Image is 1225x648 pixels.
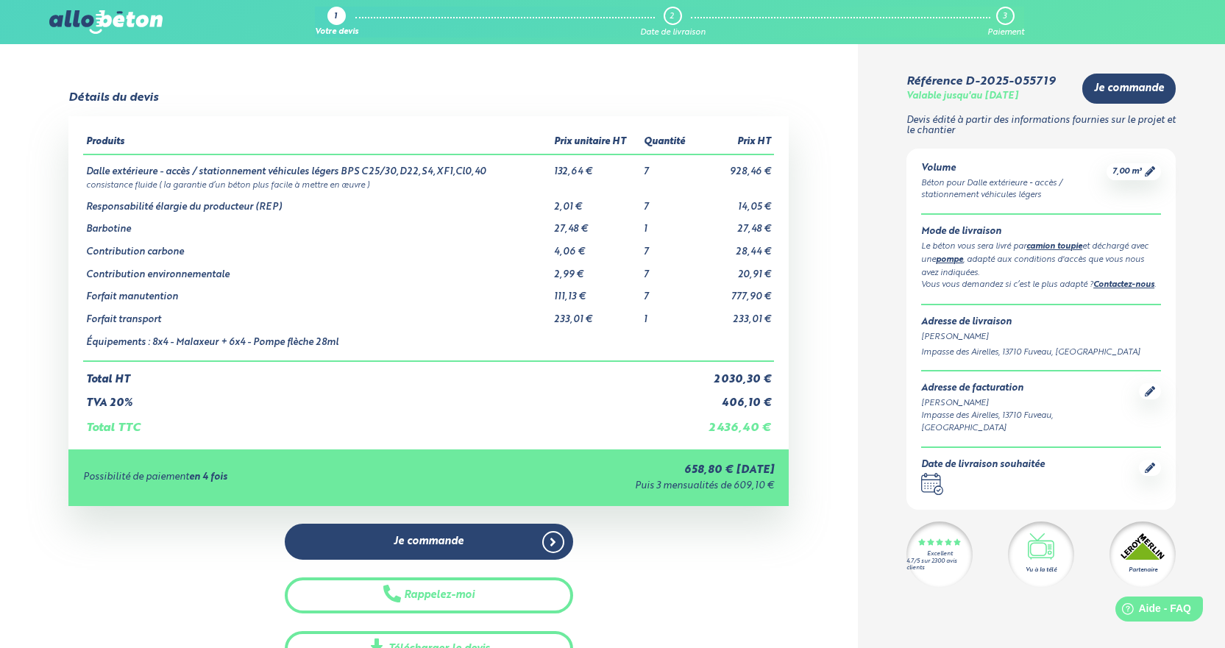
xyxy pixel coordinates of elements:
[695,280,774,303] td: 777,90 €
[640,7,706,38] a: 2 Date de livraison
[641,235,695,258] td: 7
[906,115,1176,137] p: Devis édité à partir des informations fournies sur le projet et le chantier
[641,213,695,235] td: 1
[641,280,695,303] td: 7
[1026,243,1082,251] a: camion toupie
[921,383,1139,394] div: Adresse de facturation
[641,154,695,178] td: 7
[68,91,158,104] div: Détails du devis
[551,280,641,303] td: 111,13 €
[906,91,1018,102] div: Valable jusqu'au [DATE]
[83,131,551,154] th: Produits
[921,177,1107,202] div: Béton pour Dalle extérieure - accès / stationnement véhicules légers
[695,258,774,281] td: 20,91 €
[641,258,695,281] td: 7
[1094,82,1164,95] span: Je commande
[921,317,1161,328] div: Adresse de livraison
[987,28,1024,38] div: Paiement
[641,191,695,213] td: 7
[189,472,227,482] strong: en 4 fois
[906,75,1055,88] div: Référence D-2025-055719
[83,410,695,435] td: Total TTC
[83,385,695,410] td: TVA 20%
[551,191,641,213] td: 2,01 €
[49,10,163,34] img: allobéton
[551,235,641,258] td: 4,06 €
[83,472,435,483] div: Possibilité de paiement
[641,303,695,326] td: 1
[551,303,641,326] td: 233,01 €
[695,410,774,435] td: 2 436,40 €
[551,131,641,154] th: Prix unitaire HT
[83,213,551,235] td: Barbotine
[921,331,1161,343] div: [PERSON_NAME]
[695,191,774,213] td: 14,05 €
[640,28,706,38] div: Date de livraison
[1082,74,1176,104] a: Je commande
[927,551,953,558] div: Excellent
[921,346,1161,359] div: Impasse des Airelles, 13710 Fuveau, [GEOGRAPHIC_DATA]
[285,577,573,613] button: Rappelez-moi
[695,213,774,235] td: 27,48 €
[551,213,641,235] td: 27,48 €
[695,154,774,178] td: 928,46 €
[83,280,551,303] td: Forfait manutention
[83,154,551,178] td: Dalle extérieure - accès / stationnement véhicules légers BPS C25/30,D22,S4,XF1,Cl0,40
[435,464,774,477] div: 658,80 € [DATE]
[394,535,464,548] span: Je commande
[315,28,358,38] div: Votre devis
[1003,12,1006,21] div: 3
[695,303,774,326] td: 233,01 €
[1129,566,1157,574] div: Partenaire
[921,163,1107,174] div: Volume
[906,558,973,572] div: 4.7/5 sur 2300 avis clients
[551,258,641,281] td: 2,99 €
[83,191,551,213] td: Responsabilité élargie du producteur (REP)
[334,13,337,22] div: 1
[1026,566,1057,574] div: Vu à la télé
[83,178,774,191] td: consistance fluide ( la garantie d’un béton plus facile à mettre en œuvre )
[695,385,774,410] td: 406,10 €
[83,326,551,361] td: Équipements : 8x4 - Malaxeur + 6x4 - Pompe flèche 28ml
[936,256,963,264] a: pompe
[435,481,774,492] div: Puis 3 mensualités de 609,10 €
[83,361,695,386] td: Total HT
[987,7,1024,38] a: 3 Paiement
[670,12,674,21] div: 2
[695,235,774,258] td: 28,44 €
[921,241,1161,279] div: Le béton vous sera livré par et déchargé avec une , adapté aux conditions d'accès que vous nous a...
[83,258,551,281] td: Contribution environnementale
[641,131,695,154] th: Quantité
[1093,281,1154,289] a: Contactez-nous
[551,154,641,178] td: 132,64 €
[921,227,1161,238] div: Mode de livraison
[83,235,551,258] td: Contribution carbone
[921,460,1045,471] div: Date de livraison souhaitée
[83,303,551,326] td: Forfait transport
[921,410,1139,435] div: Impasse des Airelles, 13710 Fuveau, [GEOGRAPHIC_DATA]
[695,131,774,154] th: Prix HT
[315,7,358,38] a: 1 Votre devis
[1094,591,1209,632] iframe: Help widget launcher
[921,397,1139,410] div: [PERSON_NAME]
[921,279,1161,292] div: Vous vous demandez si c’est le plus adapté ? .
[695,361,774,386] td: 2 030,30 €
[285,524,573,560] a: Je commande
